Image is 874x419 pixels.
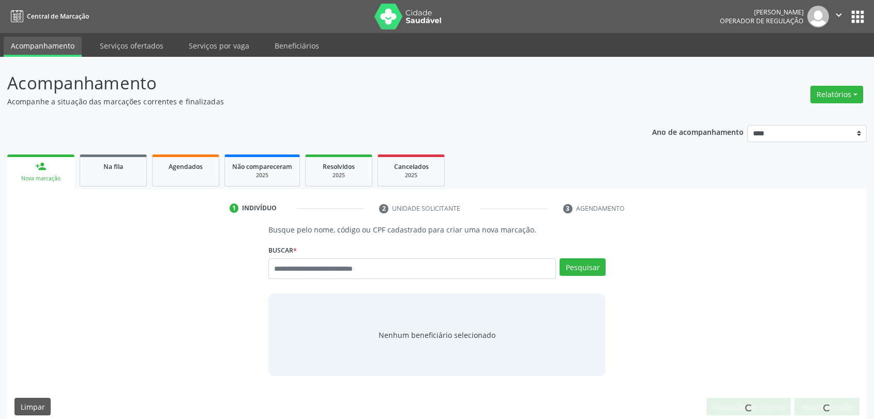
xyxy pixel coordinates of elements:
[268,224,606,235] p: Busque pelo nome, código ou CPF cadastrado para criar uma nova marcação.
[35,161,47,172] div: person_add
[323,162,355,171] span: Resolvidos
[379,330,495,340] span: Nenhum beneficiário selecionado
[268,242,297,258] label: Buscar
[267,37,326,55] a: Beneficiários
[4,37,82,57] a: Acompanhamento
[810,86,863,103] button: Relatórios
[652,125,744,138] p: Ano de acompanhamento
[14,398,51,415] button: Limpar
[169,162,203,171] span: Agendados
[242,204,277,213] div: Indivíduo
[7,8,89,25] a: Central de Marcação
[807,6,829,27] img: img
[394,162,429,171] span: Cancelados
[849,8,867,26] button: apps
[232,172,292,179] div: 2025
[385,172,437,179] div: 2025
[720,17,804,25] span: Operador de regulação
[7,96,609,107] p: Acompanhe a situação das marcações correntes e finalizadas
[182,37,257,55] a: Serviços por vaga
[7,70,609,96] p: Acompanhamento
[560,258,606,276] button: Pesquisar
[720,8,804,17] div: [PERSON_NAME]
[313,172,365,179] div: 2025
[27,12,89,21] span: Central de Marcação
[230,204,239,213] div: 1
[829,6,849,27] button: 
[93,37,171,55] a: Serviços ofertados
[833,9,845,21] i: 
[232,162,292,171] span: Não compareceram
[103,162,123,171] span: Na fila
[14,175,67,182] div: Nova marcação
